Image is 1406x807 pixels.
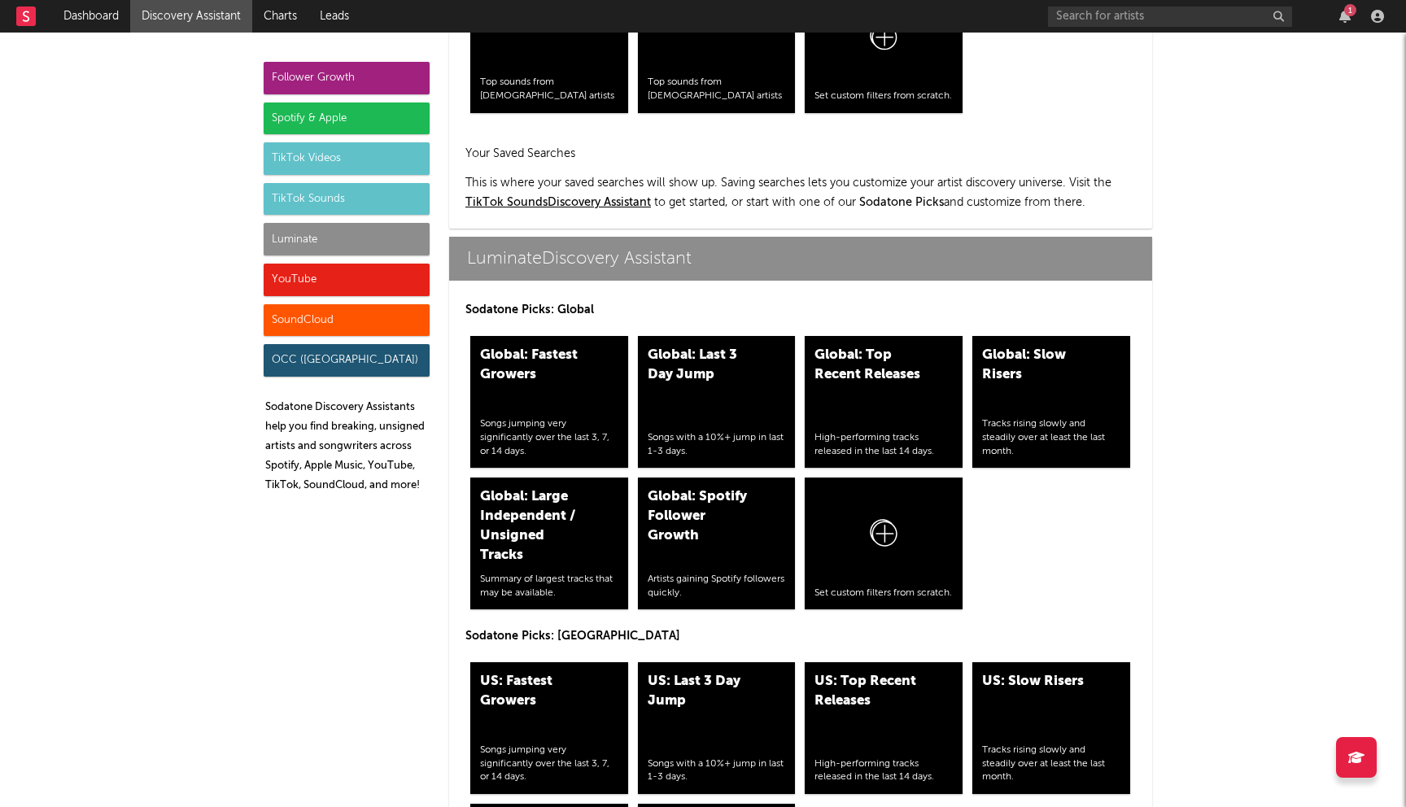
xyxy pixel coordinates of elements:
div: Global: Large Independent / Unsigned Tracks [480,487,591,565]
div: Tracks rising slowly and steadily over at least the last month. [982,744,1120,784]
div: 1 [1344,4,1356,16]
div: Songs with a 10%+ jump in last 1-3 days. [648,431,786,459]
div: Set custom filters from scratch. [814,587,953,600]
div: Follower Growth [264,62,430,94]
a: Global: Last 3 Day JumpSongs with a 10%+ jump in last 1-3 days. [638,336,796,468]
p: Sodatone Discovery Assistants help you find breaking, unsigned artists and songwriters across Spo... [265,398,430,495]
a: US: Slow RisersTracks rising slowly and steadily over at least the last month. [972,662,1130,794]
div: SoundCloud [264,304,430,337]
div: US: Slow Risers [982,672,1093,691]
div: Songs jumping very significantly over the last 3, 7, or 14 days. [480,744,618,784]
div: YouTube [264,264,430,296]
div: Global: Spotify Follower Growth [648,487,758,546]
a: Global: Slow RisersTracks rising slowly and steadily over at least the last month. [972,336,1130,468]
div: US: Fastest Growers [480,672,591,711]
a: Global: Top Recent ReleasesHigh-performing tracks released in the last 14 days. [805,336,963,468]
div: Top sounds from [DEMOGRAPHIC_DATA] artists [480,76,618,103]
div: Songs jumping very significantly over the last 3, 7, or 14 days. [480,417,618,458]
a: Global: Fastest GrowersSongs jumping very significantly over the last 3, 7, or 14 days. [470,336,628,468]
div: Global: Fastest Growers [480,346,591,385]
a: TikTok SoundsDiscovery Assistant [465,197,651,208]
a: Global: Spotify Follower GrowthArtists gaining Spotify followers quickly. [638,478,796,609]
div: Spotify & Apple [264,103,430,135]
p: This is where your saved searches will show up. Saving searches lets you customize your artist di... [465,173,1136,212]
div: Songs with a 10%+ jump in last 1-3 days. [648,757,786,785]
div: Global: Top Recent Releases [814,346,925,385]
a: US: Top Recent ReleasesHigh-performing tracks released in the last 14 days. [805,662,963,794]
a: US: Last 3 Day JumpSongs with a 10%+ jump in last 1-3 days. [638,662,796,794]
div: Top sounds from [DEMOGRAPHIC_DATA] artists [648,76,786,103]
div: Global: Last 3 Day Jump [648,346,758,385]
div: Artists gaining Spotify followers quickly. [648,573,786,600]
p: Sodatone Picks: Global [465,300,1136,320]
a: Set custom filters from scratch. [805,478,963,609]
button: 1 [1339,10,1351,23]
div: US: Last 3 Day Jump [648,672,758,711]
div: TikTok Sounds [264,183,430,216]
p: Sodatone Picks: [GEOGRAPHIC_DATA] [465,626,1136,646]
div: High-performing tracks released in the last 14 days. [814,431,953,459]
input: Search for artists [1048,7,1292,27]
a: US: Fastest GrowersSongs jumping very significantly over the last 3, 7, or 14 days. [470,662,628,794]
div: OCC ([GEOGRAPHIC_DATA]) [264,344,430,377]
div: Tracks rising slowly and steadily over at least the last month. [982,417,1120,458]
div: Luminate [264,223,430,255]
h2: Your Saved Searches [465,144,1136,164]
a: Global: Large Independent / Unsigned TracksSummary of largest tracks that may be available. [470,478,628,609]
div: Summary of largest tracks that may be available. [480,573,618,600]
div: US: Top Recent Releases [814,672,925,711]
div: High-performing tracks released in the last 14 days. [814,757,953,785]
div: TikTok Videos [264,142,430,175]
div: Set custom filters from scratch. [814,89,953,103]
span: Sodatone Picks [859,197,944,208]
a: LuminateDiscovery Assistant [449,237,1152,281]
div: Global: Slow Risers [982,346,1093,385]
